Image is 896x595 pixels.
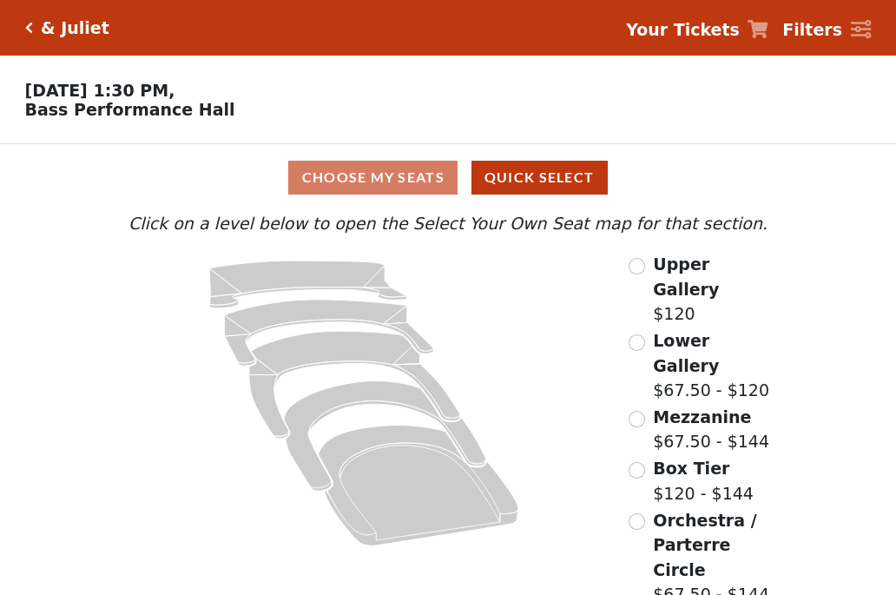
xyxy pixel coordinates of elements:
[319,426,519,546] path: Orchestra / Parterre Circle - Seats Available: 31
[653,255,719,299] span: Upper Gallery
[782,20,842,39] strong: Filters
[41,18,109,38] h5: & Juliet
[124,211,772,236] p: Click on a level below to open the Select Your Own Seat map for that section.
[653,459,729,478] span: Box Tier
[653,456,754,506] label: $120 - $144
[626,20,740,39] strong: Your Tickets
[225,300,434,366] path: Lower Gallery - Seats Available: 88
[25,22,33,34] a: Click here to go back to filters
[626,17,768,43] a: Your Tickets
[653,328,772,403] label: $67.50 - $120
[653,331,719,375] span: Lower Gallery
[653,252,772,327] label: $120
[782,17,871,43] a: Filters
[653,407,751,426] span: Mezzanine
[653,511,756,579] span: Orchestra / Parterre Circle
[653,405,769,454] label: $67.50 - $144
[471,161,608,195] button: Quick Select
[209,261,407,308] path: Upper Gallery - Seats Available: 306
